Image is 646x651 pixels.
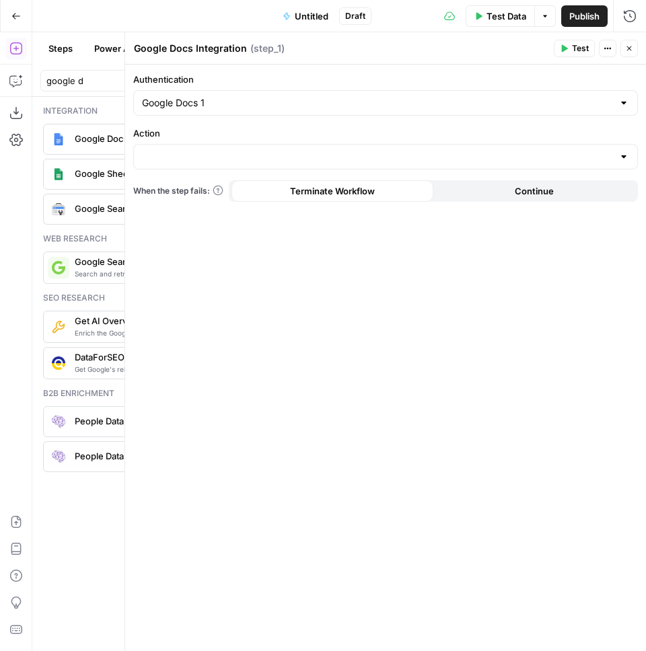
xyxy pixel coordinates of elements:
img: Instagram%20post%20-%201%201.png [52,132,65,146]
span: Google Search [75,255,297,268]
input: Google Docs 1 [142,96,613,110]
textarea: Google Docs Integration [134,42,247,55]
button: Steps [40,38,81,59]
span: Test [572,42,589,54]
a: When the step fails: [133,185,223,197]
div: B2b enrichment [43,387,309,399]
div: Integration [43,105,309,117]
span: Terminate Workflow [290,184,375,198]
span: People Data Labs - Person Enrichment [75,449,297,463]
img: google-search-console.svg [52,203,65,215]
img: Group%201%201.png [52,167,65,181]
span: Continue [515,184,554,198]
span: Google Search Console [75,202,297,215]
img: lpaqdqy7dn0qih3o8499dt77wl9d [52,415,65,428]
span: People Data Labs - Company Enrichment [75,414,297,428]
span: Get AI Overview [75,314,297,328]
span: Draft [345,10,365,22]
span: DataForSEO Related Searches Finder [75,350,297,364]
span: Publish [569,9,600,23]
label: Action [133,126,638,140]
span: Google Sheets [75,167,297,180]
button: Power Agents [86,38,161,59]
button: Test [554,40,595,57]
span: Google Docs [75,132,297,145]
button: Test Data [466,5,534,27]
label: Authentication [133,73,638,86]
button: Untitled [275,5,336,27]
span: Test Data [487,9,526,23]
div: Seo research [43,292,309,304]
input: Search steps [46,74,306,87]
span: Get Google's related search suggestions [75,364,297,375]
span: Untitled [295,9,328,23]
span: Enrich the Google Search step with the AI Overview [75,328,297,338]
div: Web research [43,233,309,245]
img: rmubdrbnbg1gnbpnjb4bpmji9sfb [52,450,65,463]
button: Continue [433,180,635,202]
img: 9u0p4zbvbrir7uayayktvs1v5eg0 [52,356,65,370]
button: Publish [561,5,608,27]
span: Search and retrieve Google results [75,268,297,279]
span: ( step_1 ) [250,42,285,55]
img: 73nre3h8eff8duqnn8tc5kmlnmbe [52,320,65,334]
